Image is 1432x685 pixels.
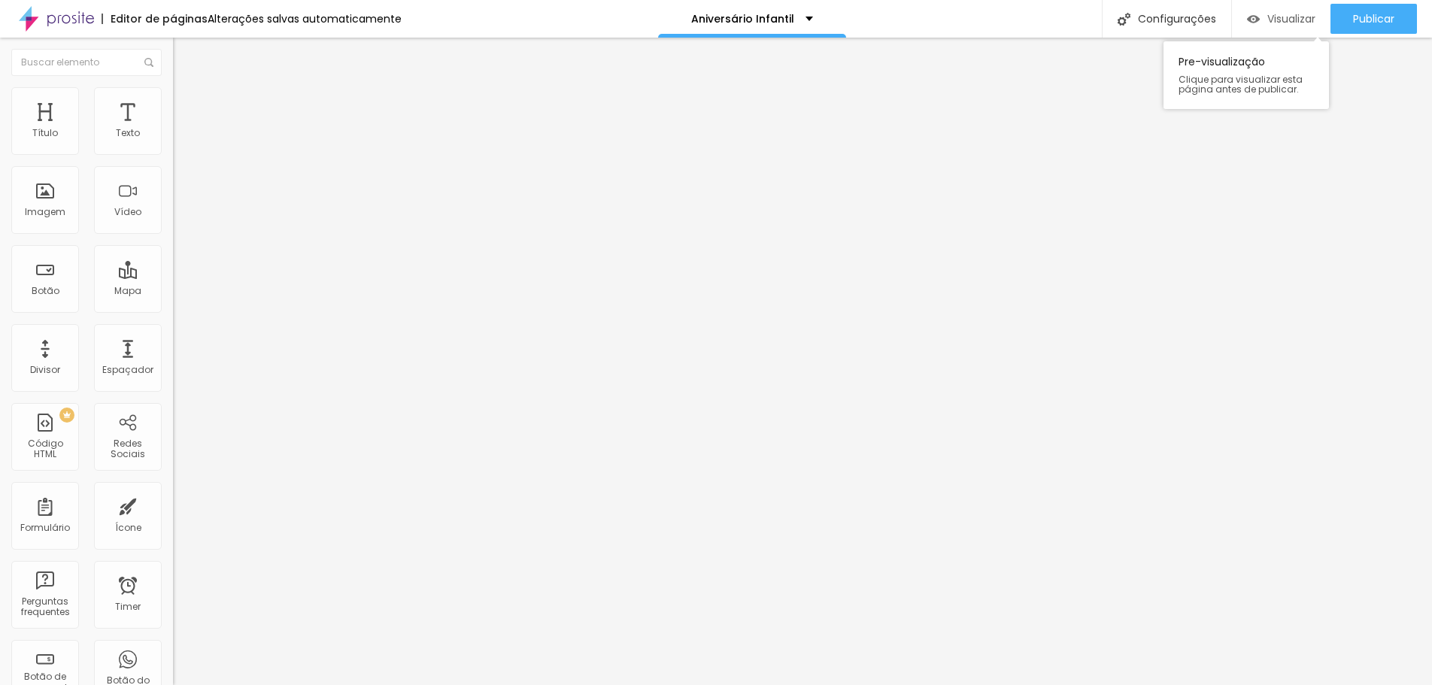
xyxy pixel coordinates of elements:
[1247,13,1260,26] img: view-1.svg
[1353,13,1394,25] span: Publicar
[115,523,141,533] div: Ícone
[32,286,59,296] div: Botão
[30,365,60,375] div: Divisor
[1267,13,1315,25] span: Visualizar
[1163,41,1329,109] div: Pre-visualização
[15,596,74,618] div: Perguntas frequentes
[25,207,65,217] div: Imagem
[32,128,58,138] div: Título
[208,14,402,24] div: Alterações salvas automaticamente
[20,523,70,533] div: Formulário
[114,207,141,217] div: Vídeo
[1118,13,1130,26] img: Icone
[114,286,141,296] div: Mapa
[1330,4,1417,34] button: Publicar
[116,128,140,138] div: Texto
[102,365,153,375] div: Espaçador
[102,14,208,24] div: Editor de páginas
[144,58,153,67] img: Icone
[1179,74,1314,94] span: Clique para visualizar esta página antes de publicar.
[11,49,162,76] input: Buscar elemento
[1232,4,1330,34] button: Visualizar
[15,438,74,460] div: Código HTML
[691,14,794,24] p: Aniversário Infantil
[98,438,157,460] div: Redes Sociais
[115,602,141,612] div: Timer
